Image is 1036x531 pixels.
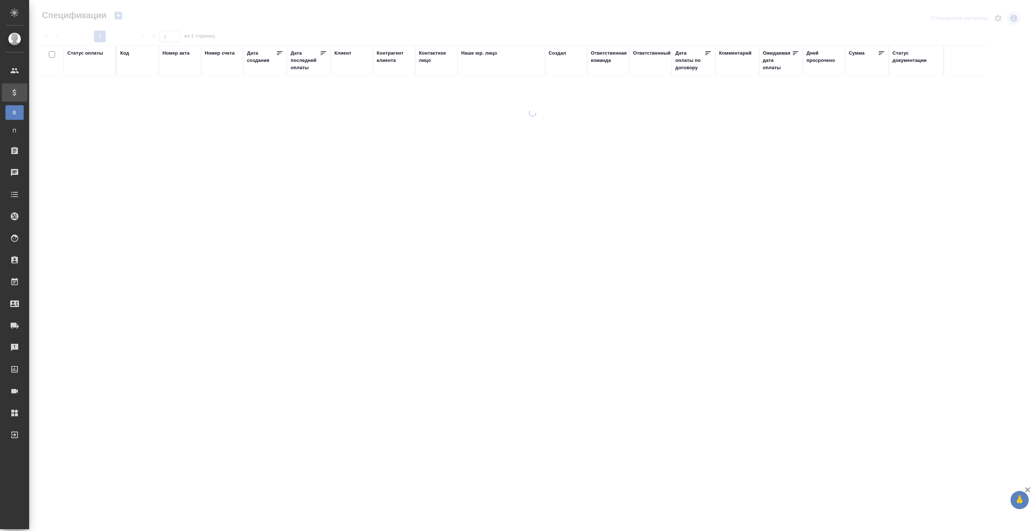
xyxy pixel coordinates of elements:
div: Дата создания [247,50,276,64]
div: Cтатус документации [892,50,940,64]
div: Номер счета [205,50,235,57]
div: Номер акта [162,50,189,57]
a: В [5,105,24,120]
div: Дата оплаты по договору [675,50,705,71]
span: П [9,127,20,134]
span: 🙏 [1013,492,1026,508]
div: Код [120,50,129,57]
div: Статус оплаты [67,50,103,57]
div: Ответственная команда [591,50,627,64]
span: В [9,109,20,116]
div: Комментарий [719,50,752,57]
div: Контактное лицо [419,50,454,64]
div: Сумма [849,50,864,57]
a: П [5,123,24,138]
div: Дата последней оплаты [291,50,320,71]
div: Дней просрочено [807,50,841,64]
div: Клиент [334,50,351,57]
div: Наше юр. лицо [461,50,497,57]
div: Создал [549,50,566,57]
div: Контрагент клиента [377,50,412,64]
div: Ожидаемая дата оплаты [763,50,792,71]
div: Ответственный [633,50,671,57]
button: 🙏 [1011,491,1029,509]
